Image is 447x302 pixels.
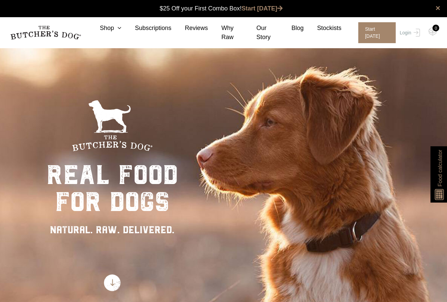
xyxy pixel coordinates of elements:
a: Our Story [243,24,278,42]
img: TBD_Cart-Empty.png [428,27,437,36]
span: Start [DATE] [358,22,396,43]
a: close [436,4,440,12]
span: Food calculator [436,150,444,186]
div: real food for dogs [47,161,178,215]
a: Login [398,22,420,43]
a: Start [DATE] [352,22,398,43]
div: NATURAL. RAW. DELIVERED. [47,222,178,237]
a: Why Raw [208,24,243,42]
a: Reviews [171,24,208,33]
a: Blog [278,24,304,33]
a: Start [DATE] [242,5,283,12]
a: Shop [86,24,121,33]
a: Subscriptions [121,24,171,33]
a: Stockists [304,24,341,33]
div: 0 [432,25,439,31]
